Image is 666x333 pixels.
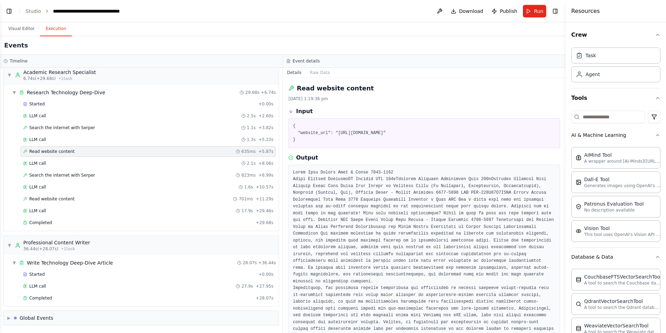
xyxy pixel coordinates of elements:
div: AI & Machine Learning [571,144,660,247]
a: Studio [25,8,41,14]
span: Started [29,272,45,277]
span: 701ms [239,196,253,202]
button: Crew [571,25,660,45]
h3: Timeline [10,58,28,64]
span: + 6.74s [261,90,276,95]
span: • 1 task [59,76,72,81]
div: Global Events [20,314,53,321]
span: 2.1s [247,161,256,166]
span: + 0.00s [258,272,273,277]
p: No description available [584,207,644,213]
div: Research Technology Deep-Dive [27,89,105,96]
span: Search the internet with Serper [29,125,95,131]
img: WeaviateVectorSearchTool [576,326,581,331]
button: Database & Data [571,248,660,266]
div: QdrantVectorSearchTool [584,298,661,305]
h4: Resources [571,7,600,15]
img: AIMindTool [576,155,581,161]
span: 1.6s [244,184,253,190]
span: 1.1s [247,125,256,131]
img: VisionTool [576,228,581,234]
h3: Output [296,154,318,162]
span: + 27.95s [256,283,273,289]
span: 28.07s [243,260,257,266]
button: Raw Data [306,68,334,77]
p: Generates images using OpenAI's Dall-E model. [584,183,661,188]
div: Vision Tool [584,225,661,232]
span: + 5.23s [258,137,273,142]
span: ▶ [7,315,10,321]
h2: Events [4,40,28,50]
span: + 29.46s [256,208,273,214]
span: 2.5s [247,113,256,119]
span: 27.9s [241,283,253,289]
span: + 5.87s [258,149,273,154]
span: LLM call [29,137,46,142]
h3: Input [296,107,313,116]
div: Patronus Evaluation Tool [584,200,644,207]
div: [DATE] 1:19:36 pm [288,96,560,102]
span: Search the internet with Serper [29,172,95,178]
span: + 10.57s [256,184,273,190]
span: Completed [29,220,52,225]
button: Visual Editor [3,22,40,36]
div: AIMind Tool [584,151,661,158]
span: LLM call [29,208,46,214]
span: 6.74s (+29.68s) [23,76,56,81]
img: PatronusEvalTool [576,204,581,209]
img: CouchbaseFTSVectorSearchTool [576,277,581,282]
span: Completed [29,295,52,301]
span: ▼ [7,72,11,78]
span: Read website content [29,149,75,154]
span: 635ms [241,149,256,154]
span: Started [29,101,45,107]
span: ▼ [7,243,11,248]
span: + 29.68s [256,220,273,225]
img: QdrantVectorSearchTool [576,301,581,307]
p: A wrapper around [AI-Minds]([URL][DOMAIN_NAME]). Useful for when you need answers to questions fr... [584,158,661,164]
div: WeaviateVectorSearchTool [584,322,661,329]
span: Run [534,8,543,15]
button: Show left sidebar [4,6,14,16]
button: Publish [489,5,520,17]
span: Read website content [29,196,75,202]
span: 29.68s [245,90,260,95]
span: ▼ [12,260,16,266]
span: LLM call [29,161,46,166]
span: 17.9s [241,208,253,214]
span: + 11.29s [256,196,273,202]
h2: Read website content [297,83,374,93]
span: LLM call [29,283,46,289]
span: LLM call [29,184,46,190]
span: Publish [500,8,517,15]
span: Download [459,8,483,15]
div: Task [586,52,596,59]
span: 823ms [241,172,256,178]
button: AI & Machine Learning [571,126,660,144]
span: 1.3s [247,137,256,142]
span: 36.44s (+28.07s) [23,246,59,252]
p: A tool to search the Qdrant database for relevant information on internal documents. [584,305,661,310]
p: This tool uses OpenAI's Vision API to describe the contents of an image. [584,232,661,237]
span: + 36.44s [258,260,276,266]
span: + 0.00s [258,101,273,107]
span: + 2.60s [258,113,273,119]
button: Hide right sidebar [550,6,560,16]
img: DallETool [576,179,581,185]
nav: breadcrumb [25,8,131,15]
span: LLM call [29,113,46,119]
div: Dall-E Tool [584,176,661,183]
span: + 3.82s [258,125,273,131]
div: CouchbaseFTSVectorSearchTool [584,273,661,280]
button: Details [283,68,306,77]
div: Professional Content Writer [23,239,90,246]
div: Crew [571,45,660,88]
div: Academic Research Specialist [23,69,96,76]
button: Tools [571,88,660,108]
span: + 8.99s [258,172,273,178]
button: Run [523,5,546,17]
p: A tool to search the Couchbase database for relevant information on internal documents. [584,280,661,286]
span: • 1 task [61,246,75,252]
div: Agent [586,71,600,78]
h3: Event details [293,58,320,64]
